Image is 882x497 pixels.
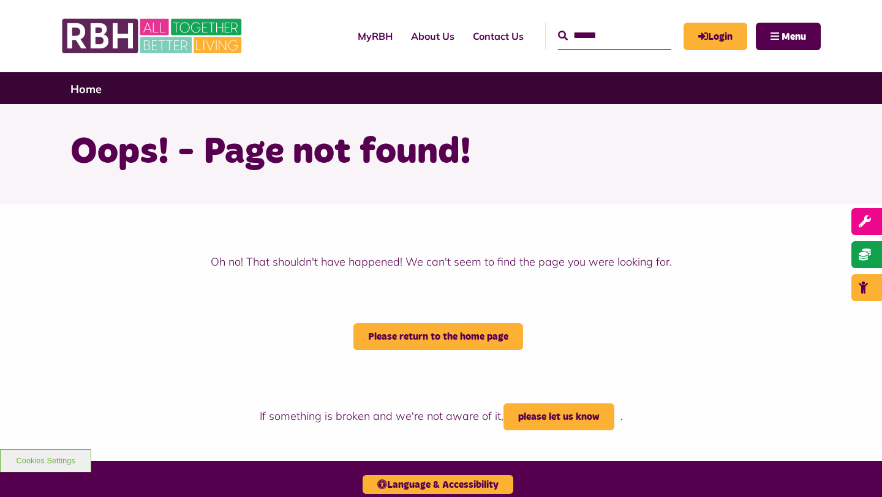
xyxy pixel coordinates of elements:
[503,403,614,430] a: please let us know
[70,129,812,176] h1: Oops! - Page not found!
[260,409,623,423] span: If something is broken and we're not aware of it, .
[402,20,464,53] a: About Us
[61,12,245,60] img: RBH
[782,32,806,42] span: Menu
[353,323,523,350] a: Please return to the home page
[756,23,821,50] button: Navigation
[827,442,882,497] iframe: Netcall Web Assistant for live chat
[70,82,102,96] a: Home
[684,23,747,50] a: MyRBH
[349,20,402,53] a: MyRBH
[61,253,821,270] p: Oh no! That shouldn't have happened! We can't seem to find the page you were looking for.
[363,475,513,494] button: Language & Accessibility
[464,20,533,53] a: Contact Us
